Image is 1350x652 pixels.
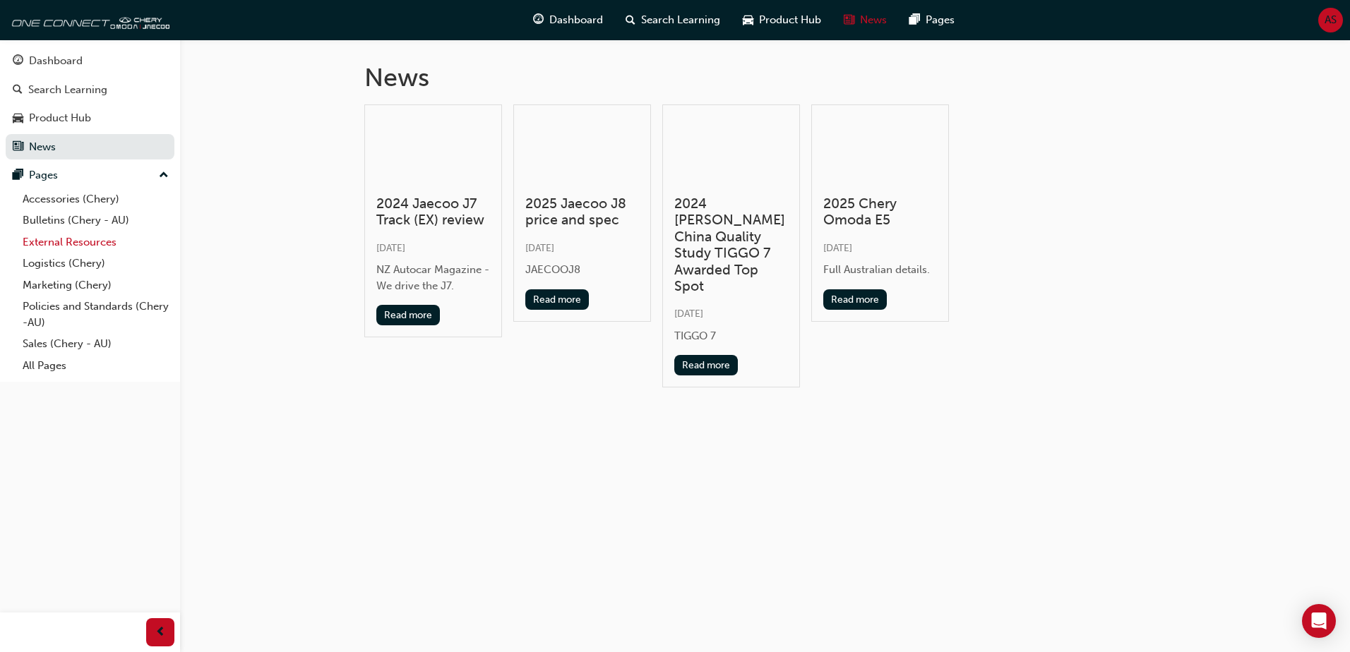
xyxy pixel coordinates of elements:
a: Policies and Standards (Chery -AU) [17,296,174,333]
a: 2025 Jaecoo J8 price and spec[DATE]JAECOOJ8Read more [513,104,651,322]
button: Read more [525,289,590,310]
span: pages-icon [13,169,23,182]
span: search-icon [626,11,635,29]
span: news-icon [844,11,854,29]
div: Product Hub [29,110,91,126]
a: Product Hub [6,105,174,131]
a: Accessories (Chery) [17,188,174,210]
a: Dashboard [6,48,174,74]
a: guage-iconDashboard [522,6,614,35]
h3: 2024 [PERSON_NAME] China Quality Study TIGGO 7 Awarded Top Spot [674,195,788,294]
a: Bulletins (Chery - AU) [17,210,174,231]
span: Search Learning [641,12,720,28]
button: Pages [6,162,174,188]
span: guage-icon [13,55,23,68]
div: Dashboard [29,53,83,69]
a: Marketing (Chery) [17,274,174,296]
div: Open Intercom Messenger [1302,604,1336,638]
button: AS [1318,8,1343,32]
button: Read more [376,305,441,325]
h3: 2025 Chery Omoda E5 [823,195,937,229]
span: up-icon [159,167,169,185]
div: TIGGO 7 [674,328,788,344]
a: External Resources [17,231,174,253]
span: Product Hub [759,12,821,28]
a: Search Learning [6,77,174,103]
div: NZ Autocar Magazine - We drive the J7. [376,262,490,294]
a: News [6,134,174,160]
a: 2024 [PERSON_NAME] China Quality Study TIGGO 7 Awarded Top Spot[DATE]TIGGO 7Read more [662,104,800,388]
span: News [860,12,887,28]
span: AS [1325,12,1337,28]
h1: News [364,62,1166,93]
span: pages-icon [909,11,920,29]
a: search-iconSearch Learning [614,6,731,35]
span: prev-icon [155,624,166,641]
button: Read more [823,289,888,310]
button: Read more [674,355,739,375]
button: DashboardSearch LearningProduct HubNews [6,45,174,162]
span: [DATE] [823,242,852,254]
h3: 2025 Jaecoo J8 price and spec [525,195,639,229]
img: oneconnect [7,6,169,34]
span: Dashboard [549,12,603,28]
a: news-iconNews [832,6,898,35]
span: search-icon [13,84,23,97]
span: news-icon [13,141,23,154]
a: 2024 Jaecoo J7 Track (EX) review[DATE]NZ Autocar Magazine - We drive the J7.Read more [364,104,502,338]
span: [DATE] [376,242,405,254]
span: [DATE] [674,308,703,320]
div: Search Learning [28,82,107,98]
a: car-iconProduct Hub [731,6,832,35]
div: Full Australian details. [823,262,937,278]
a: pages-iconPages [898,6,966,35]
span: Pages [926,12,955,28]
span: guage-icon [533,11,544,29]
a: All Pages [17,355,174,377]
span: [DATE] [525,242,554,254]
a: Logistics (Chery) [17,253,174,274]
div: JAECOOJ8 [525,262,639,278]
a: Sales (Chery - AU) [17,333,174,355]
span: car-icon [743,11,753,29]
div: Pages [29,167,58,183]
span: car-icon [13,112,23,125]
h3: 2024 Jaecoo J7 Track (EX) review [376,195,490,229]
a: 2025 Chery Omoda E5[DATE]Full Australian details.Read more [811,104,949,322]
